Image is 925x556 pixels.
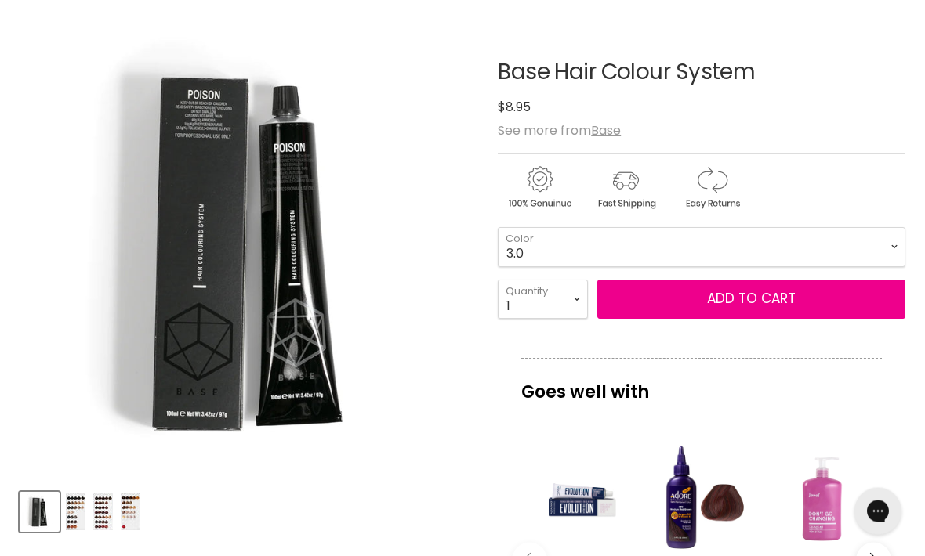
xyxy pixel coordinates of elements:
img: Base Hair Colour System [121,494,140,531]
img: Base Hair Colour System [21,494,58,531]
iframe: Gorgias live chat messenger [847,482,909,540]
select: Quantity [498,280,588,320]
img: genuine.gif [498,164,581,212]
img: Base Hair Colour System [93,494,113,531]
img: shipping.gif [584,164,667,212]
span: $8.95 [498,99,531,117]
div: Product thumbnails [17,488,478,533]
span: See more from [498,122,621,140]
img: Base Hair Colour System [66,494,85,531]
button: Base Hair Colour System [92,493,114,533]
img: returns.gif [670,164,753,212]
button: Base Hair Colour System [64,493,87,533]
div: Base Hair Colour System image. Click or Scroll to Zoom. [20,22,476,478]
button: Add to cart [597,280,905,320]
p: Goes well with [521,359,882,410]
button: Base Hair Colour System [20,493,60,533]
h1: Base Hair Colour System [498,61,905,85]
a: Base [591,122,621,140]
button: Base Hair Colour System [119,493,142,533]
